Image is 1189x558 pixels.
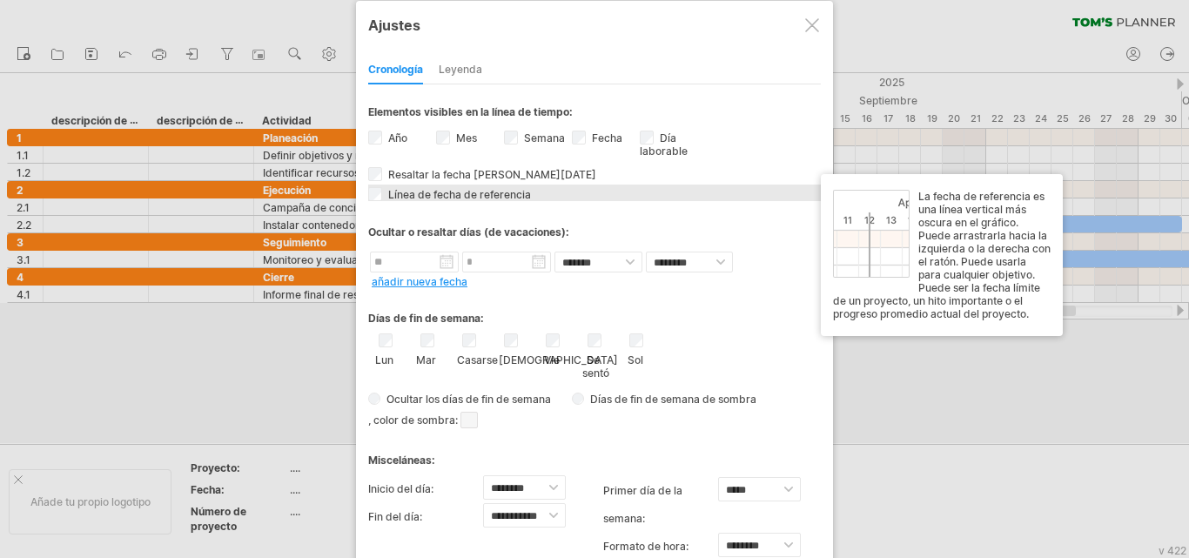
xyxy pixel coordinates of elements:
[582,353,609,380] font: Se sentó
[368,225,569,239] font: Ocultar o resaltar días (de vacaciones):
[388,168,596,181] font: Resaltar la fecha [PERSON_NAME][DATE]
[457,353,498,366] font: Casarse
[603,484,682,525] font: primer día de la semana:
[460,412,478,428] span: Haga clic aquí para cambiar el color de la sombra
[833,190,1051,320] font: La fecha de referencia es una línea vertical más oscura en el gráfico. Puede arrastrarla hacia la...
[375,353,393,366] font: Lun
[524,131,565,145] font: Semana
[368,413,458,427] font: , color de sombra:
[640,131,688,158] font: Día laborable
[628,353,643,366] font: Sol
[592,131,622,145] font: Fecha
[544,353,560,366] font: Vie
[416,353,436,366] font: Mar
[439,63,482,76] font: Leyenda
[388,131,407,145] font: Año
[603,540,689,553] font: Formato de hora:
[499,353,618,366] font: [DEMOGRAPHIC_DATA]
[368,454,435,467] font: Misceláneas:
[368,63,423,76] font: Cronología
[590,393,756,406] font: Días de fin de semana de sombra
[368,17,420,34] font: Ajustes
[388,188,531,201] font: Línea de fecha de referencia
[372,275,467,288] a: añadir nueva fecha
[368,510,422,523] font: Fin del día:
[368,482,433,495] font: Inicio del día:
[368,105,573,118] font: Elementos visibles en la línea de tiempo:
[386,393,551,406] font: Ocultar los días de fin de semana
[368,312,484,325] font: Días de fin de semana:
[456,131,477,145] font: Mes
